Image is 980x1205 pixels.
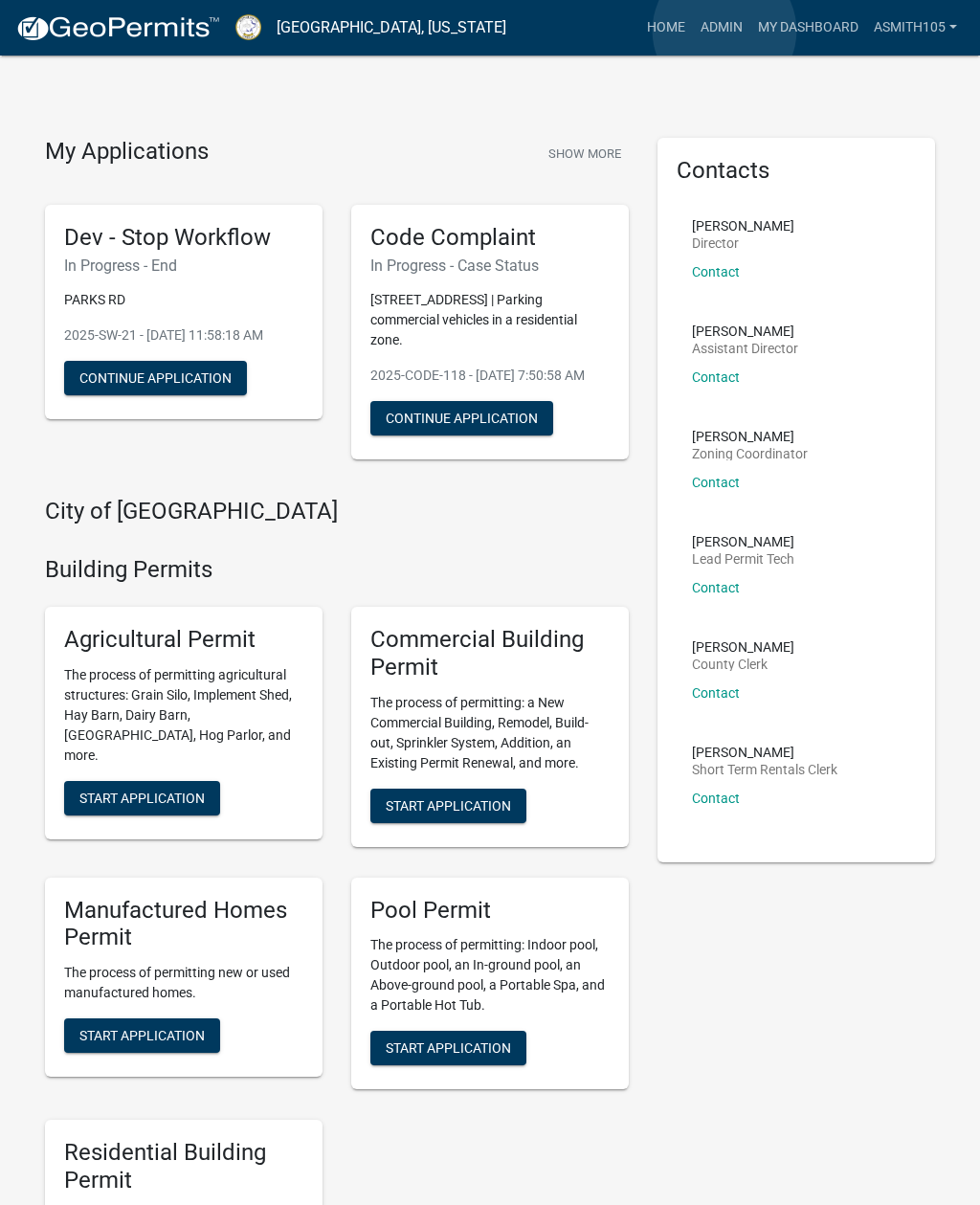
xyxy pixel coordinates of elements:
[64,626,303,654] h5: Agricultural Permit
[692,791,740,806] a: Contact
[541,138,629,169] button: Show More
[692,746,837,759] p: [PERSON_NAME]
[370,693,610,773] p: The process of permitting: a New Commercial Building, Remodel, Build-out, Sprinkler System, Addit...
[64,1139,303,1194] h5: Residential Building Permit
[64,781,220,815] button: Start Application
[386,1040,511,1056] span: Start Application
[692,763,837,776] p: Short Term Rentals Clerk
[692,264,740,279] a: Contact
[64,290,303,310] p: PARKS RD
[64,361,247,395] button: Continue Application
[692,236,794,250] p: Director
[692,324,798,338] p: [PERSON_NAME]
[45,556,629,584] h4: Building Permits
[277,11,506,44] a: [GEOGRAPHIC_DATA], [US_STATE]
[370,789,526,823] button: Start Application
[692,342,798,355] p: Assistant Director
[386,797,511,813] span: Start Application
[692,369,740,385] a: Contact
[692,535,794,548] p: [PERSON_NAME]
[370,290,610,350] p: [STREET_ADDRESS] | Parking commercial vehicles in a residential zone.
[866,10,965,46] a: asmith105
[692,552,794,566] p: Lead Permit Tech
[64,665,303,766] p: The process of permitting agricultural structures: Grain Silo, Implement Shed, Hay Barn, Dairy Ba...
[45,498,629,525] h4: City of [GEOGRAPHIC_DATA]
[64,224,303,252] h5: Dev - Stop Workflow
[64,963,303,1003] p: The process of permitting new or used manufactured homes.
[677,157,916,185] h5: Contacts
[370,897,610,925] h5: Pool Permit
[692,447,808,460] p: Zoning Coordinator
[45,138,209,167] h4: My Applications
[64,897,303,952] h5: Manufactured Homes Permit
[692,658,794,671] p: County Clerk
[692,219,794,233] p: [PERSON_NAME]
[64,1018,220,1053] button: Start Application
[370,257,610,275] h6: In Progress - Case Status
[692,475,740,490] a: Contact
[370,935,610,1015] p: The process of permitting: Indoor pool, Outdoor pool, an In-ground pool, an Above-ground pool, a ...
[370,626,610,681] h5: Commercial Building Permit
[79,1028,205,1043] span: Start Application
[370,366,610,386] p: 2025-CODE-118 - [DATE] 7:50:58 AM
[693,10,750,46] a: Admin
[692,430,808,443] p: [PERSON_NAME]
[79,790,205,805] span: Start Application
[750,10,866,46] a: My Dashboard
[370,224,610,252] h5: Code Complaint
[64,325,303,346] p: 2025-SW-21 - [DATE] 11:58:18 AM
[235,14,261,40] img: Putnam County, Georgia
[639,10,693,46] a: Home
[370,401,553,435] button: Continue Application
[692,640,794,654] p: [PERSON_NAME]
[370,1031,526,1065] button: Start Application
[692,685,740,701] a: Contact
[64,257,303,275] h6: In Progress - End
[692,580,740,595] a: Contact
